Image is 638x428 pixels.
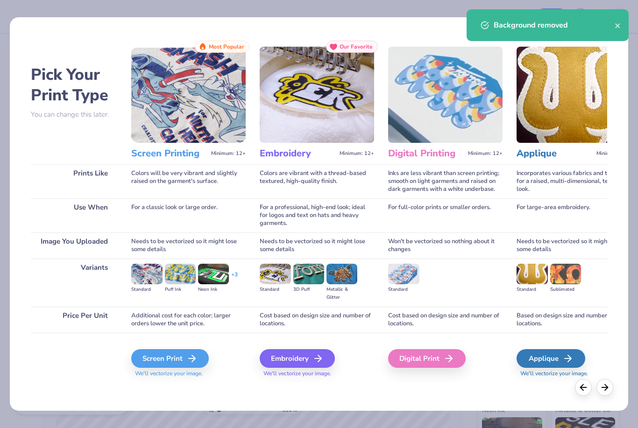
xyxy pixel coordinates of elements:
div: Needs to be vectorized so it might lose some details [260,232,374,259]
img: Screen Printing [131,47,246,143]
div: Additional cost for each color; larger orders lower the unit price. [131,307,246,333]
h2: Pick Your Print Type [31,64,117,105]
p: You can change this later. [31,111,117,119]
h3: Embroidery [260,147,336,160]
div: Variants [31,259,117,307]
img: Standard [388,264,419,284]
div: For large-area embroidery. [517,198,631,232]
span: Minimum: 12+ [596,150,631,157]
span: Most Popular [209,43,244,50]
div: For a professional, high-end look; ideal for logos and text on hats and heavy garments. [260,198,374,232]
span: We'll vectorize your image. [131,370,246,378]
h3: Digital Printing [388,147,464,160]
div: Applique [517,349,585,368]
img: Embroidery [260,47,374,143]
img: Standard [260,264,291,284]
span: We'll vectorize your image. [517,370,631,378]
span: Minimum: 12+ [211,150,246,157]
img: Puff Ink [165,264,196,284]
img: Neon Ink [198,264,229,284]
img: Digital Printing [388,47,503,143]
div: Cost based on design size and number of locations. [388,307,503,333]
div: Background removed [494,20,615,31]
div: For full-color prints or smaller orders. [388,198,503,232]
div: Neon Ink [198,286,229,294]
img: Standard [517,264,547,284]
div: Price Per Unit [31,307,117,333]
div: Standard [131,286,162,294]
div: Prints Like [31,164,117,198]
span: We'll vectorize your image. [260,370,374,378]
div: + 3 [231,271,238,287]
span: Minimum: 12+ [468,150,503,157]
div: 3D Puff [293,286,324,294]
div: Won't be vectorized so nothing about it changes [388,232,503,259]
img: Metallic & Glitter [326,264,357,284]
div: Screen Print [131,349,209,368]
div: Embroidery [260,349,335,368]
div: Cost based on design size and number of locations. [260,307,374,333]
button: close [615,20,621,31]
span: Minimum: 12+ [340,150,374,157]
div: Needs to be vectorized so it might lose some details [131,232,246,259]
img: Sublimated [550,264,581,284]
div: Inks are less vibrant than screen printing; smooth on light garments and raised on dark garments ... [388,164,503,198]
div: Based on design size and number of locations. [517,307,631,333]
span: Our Favorite [340,43,373,50]
img: Applique [517,47,631,143]
div: For a classic look or large order. [131,198,246,232]
div: Puff Ink [165,286,196,294]
img: 3D Puff [293,264,324,284]
h3: Screen Printing [131,147,207,160]
div: Image You Uploaded [31,232,117,259]
div: Sublimated [550,286,581,294]
div: Standard [388,286,419,294]
div: Use When [31,198,117,232]
div: Colors are vibrant with a thread-based textured, high-quality finish. [260,164,374,198]
h3: Applique [517,147,593,160]
div: Colors will be very vibrant and slightly raised on the garment's surface. [131,164,246,198]
div: Digital Print [388,349,466,368]
div: Incorporates various fabrics and threads for a raised, multi-dimensional, textured look. [517,164,631,198]
div: Metallic & Glitter [326,286,357,302]
div: Standard [517,286,547,294]
div: Needs to be vectorized so it might lose some details [517,232,631,259]
div: Standard [260,286,291,294]
img: Standard [131,264,162,284]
